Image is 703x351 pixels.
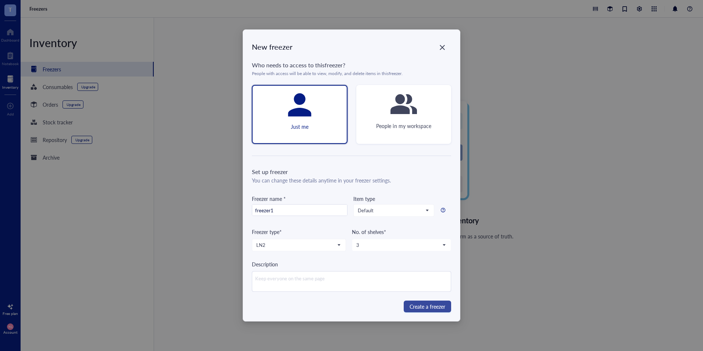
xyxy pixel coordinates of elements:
[404,301,451,312] button: Create a freezer
[252,205,347,216] input: Name the freezer
[256,242,340,248] span: LN2
[252,71,451,76] div: People with access will be able to view, modify, and delete items in this freezer .
[252,42,451,52] div: New freezer
[352,228,451,236] div: No. of shelves*
[252,260,451,268] div: Description
[356,242,445,248] span: 3
[291,123,308,131] div: Just me
[436,43,448,52] span: Close
[376,122,431,130] div: People in my workspace
[353,195,375,203] div: Item type
[358,207,428,214] span: Default
[410,302,445,311] span: Create a freezer
[252,61,451,70] div: Who needs to access to this freezer ?
[252,195,347,203] div: Freezer name *
[252,228,346,236] div: Freezer type*
[252,176,451,184] div: You can change these details anytime in your freezer settings.
[436,42,448,53] button: Close
[252,167,451,176] div: Set up freezer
